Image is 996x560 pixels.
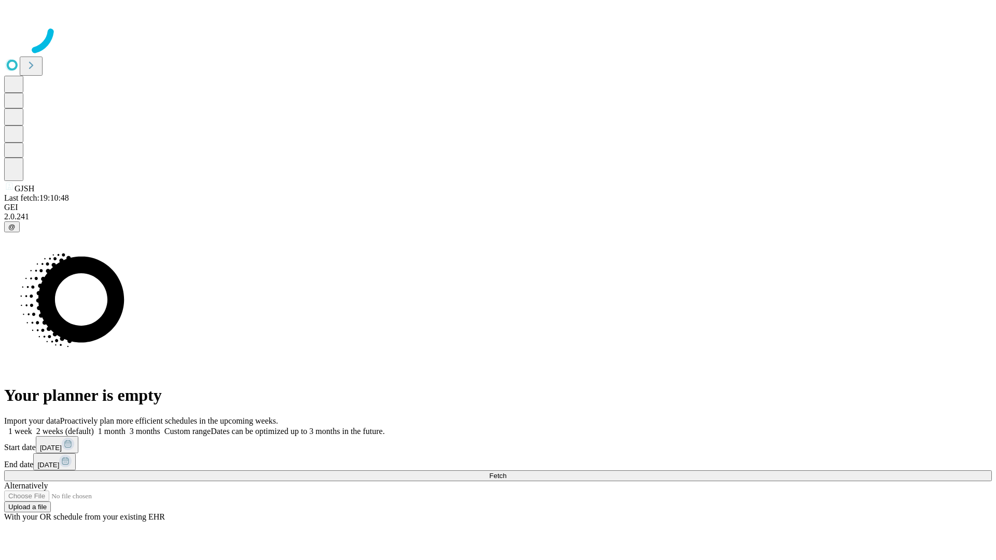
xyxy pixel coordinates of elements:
[4,453,992,470] div: End date
[4,416,60,425] span: Import your data
[4,436,992,453] div: Start date
[4,501,51,512] button: Upload a file
[36,427,94,436] span: 2 weeks (default)
[8,427,32,436] span: 1 week
[8,223,16,231] span: @
[98,427,126,436] span: 1 month
[4,481,48,490] span: Alternatively
[37,461,59,469] span: [DATE]
[4,470,992,481] button: Fetch
[489,472,506,480] span: Fetch
[4,212,992,221] div: 2.0.241
[211,427,384,436] span: Dates can be optimized up to 3 months in the future.
[4,512,165,521] span: With your OR schedule from your existing EHR
[4,221,20,232] button: @
[60,416,278,425] span: Proactively plan more efficient schedules in the upcoming weeks.
[130,427,160,436] span: 3 months
[40,444,62,452] span: [DATE]
[4,193,69,202] span: Last fetch: 19:10:48
[15,184,34,193] span: GJSH
[33,453,76,470] button: [DATE]
[4,203,992,212] div: GEI
[36,436,78,453] button: [DATE]
[164,427,211,436] span: Custom range
[4,386,992,405] h1: Your planner is empty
